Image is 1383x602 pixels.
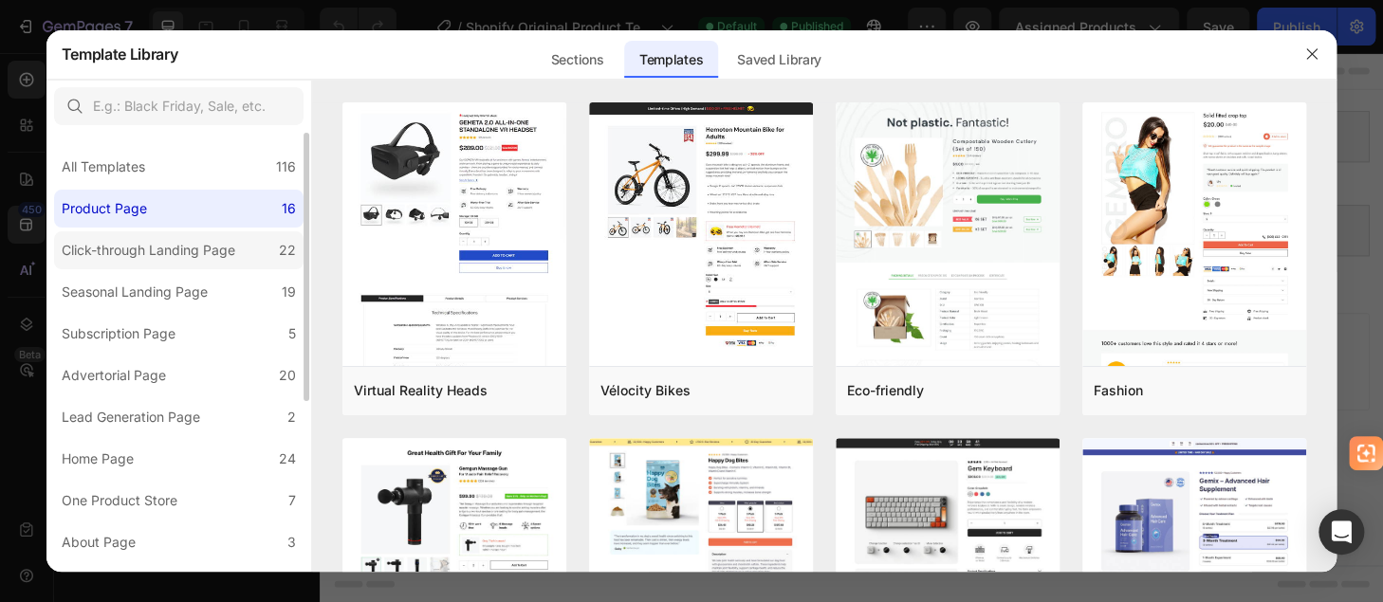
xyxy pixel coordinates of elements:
[62,364,166,387] div: Advertorial Page
[722,41,837,79] div: Saved Library
[288,489,296,512] div: 7
[62,281,208,303] div: Seasonal Landing Page
[624,41,718,79] div: Templates
[287,406,296,429] div: 2
[653,310,768,330] div: Add blank section
[62,406,200,429] div: Lead Generation Page
[287,531,296,554] div: 3
[279,239,296,262] div: 22
[1094,379,1143,402] div: Fashion
[282,281,296,303] div: 19
[62,29,178,79] h2: Template Library
[638,334,780,351] span: then drag & drop elements
[365,310,480,330] div: Choose templates
[600,379,691,402] div: Vélocity Bikes
[515,78,654,100] span: Product information
[525,178,644,201] span: Related products
[276,155,296,178] div: 116
[62,531,136,554] div: About Page
[62,447,134,470] div: Home Page
[514,310,614,330] div: Generate layout
[847,379,924,402] div: Eco-friendly
[279,447,296,470] div: 24
[54,87,304,125] input: E.g.: Black Friday, Sale, etc.
[62,322,175,345] div: Subscription Page
[288,322,296,345] div: 5
[525,267,615,287] span: Add section
[62,489,177,512] div: One Product Store
[1318,509,1364,555] div: Open Intercom Messenger
[62,197,147,220] div: Product Page
[62,239,235,262] div: Click-through Landing Page
[282,197,296,220] div: 16
[356,334,486,351] span: inspired by CRO experts
[279,364,296,387] div: 20
[511,334,613,351] span: from URL or image
[536,41,618,79] div: Sections
[62,155,145,178] div: All Templates
[354,379,488,402] div: Virtual Reality Heads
